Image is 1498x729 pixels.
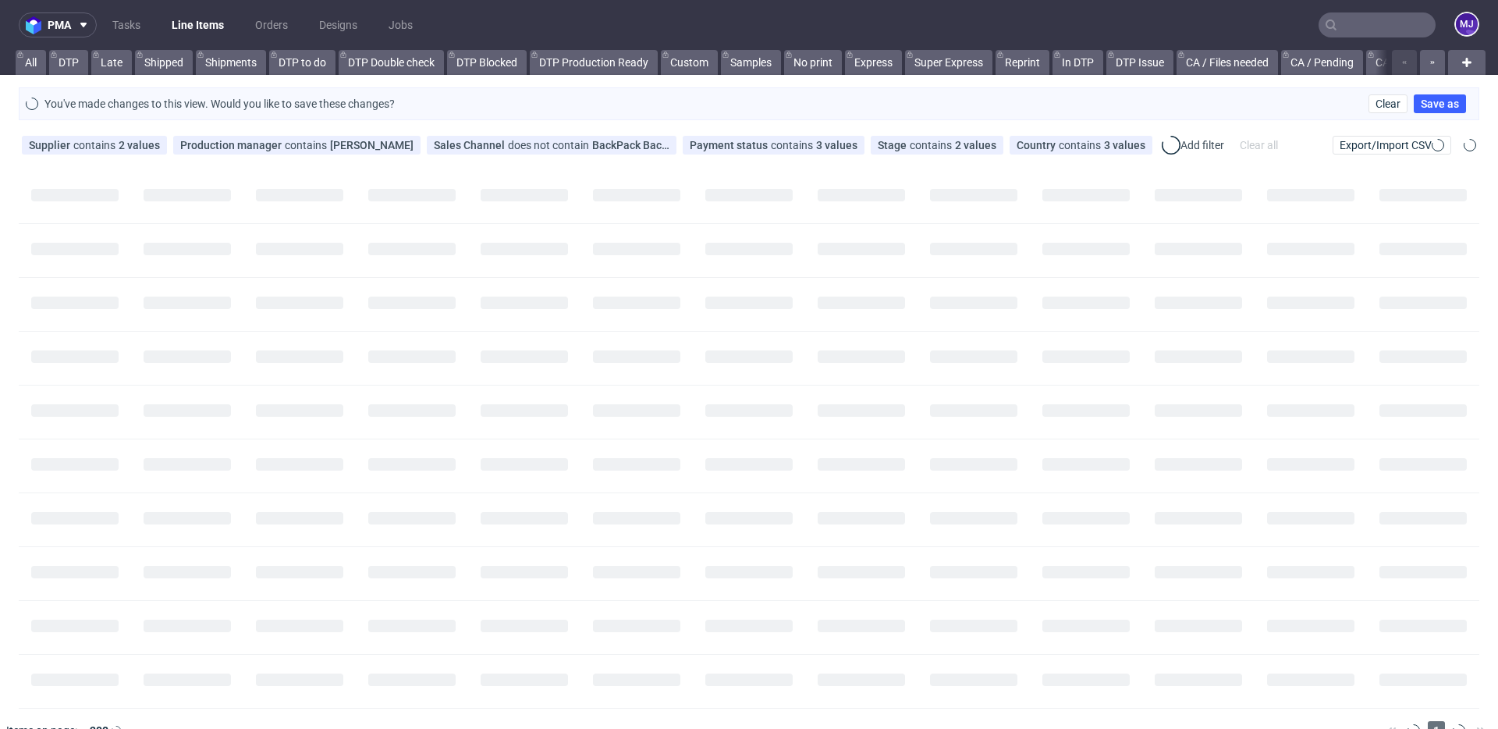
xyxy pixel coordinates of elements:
[180,139,285,151] span: Production manager
[845,50,902,75] a: Express
[910,139,955,151] span: contains
[1281,50,1363,75] a: CA / Pending
[905,50,992,75] a: Super Express
[592,139,669,151] div: BackPack Back Market
[1414,94,1466,113] button: Save as
[771,139,816,151] span: contains
[434,139,508,151] span: Sales Channel
[135,50,193,75] a: Shipped
[269,50,335,75] a: DTP to do
[996,50,1049,75] a: Reprint
[1104,139,1145,151] div: 3 values
[196,50,266,75] a: Shipments
[103,12,150,37] a: Tasks
[816,139,857,151] div: 3 values
[878,139,910,151] span: Stage
[44,96,395,112] p: You've made changes to this view. Would you like to save these changes?
[447,50,527,75] a: DTP Blocked
[721,50,781,75] a: Samples
[1177,50,1278,75] a: CA / Files needed
[285,139,330,151] span: contains
[1106,50,1173,75] a: DTP Issue
[1059,139,1104,151] span: contains
[1456,13,1478,35] figcaption: MJ
[1376,98,1400,109] span: Clear
[1333,136,1451,155] button: Export/Import CSV
[339,50,444,75] a: DTP Double check
[1237,134,1281,156] div: Clear all
[1053,50,1103,75] a: In DTP
[955,139,996,151] div: 2 values
[1159,133,1227,158] div: Add filter
[379,12,422,37] a: Jobs
[26,16,48,34] img: logo
[1017,139,1059,151] span: Country
[1340,139,1444,151] span: Export/Import CSV
[49,50,88,75] a: DTP
[246,12,297,37] a: Orders
[661,50,718,75] a: Custom
[1421,98,1459,109] span: Save as
[119,139,160,151] div: 2 values
[16,50,46,75] a: All
[48,20,71,30] span: pma
[1366,50,1450,75] a: CA / Rejected
[29,139,73,151] span: Supplier
[330,139,414,151] div: [PERSON_NAME]
[784,50,842,75] a: No print
[508,139,592,151] span: does not contain
[310,12,367,37] a: Designs
[530,50,658,75] a: DTP Production Ready
[73,139,119,151] span: contains
[91,50,132,75] a: Late
[1368,94,1407,113] button: Clear
[19,12,97,37] button: pma
[690,139,771,151] span: Payment status
[162,12,233,37] a: Line Items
